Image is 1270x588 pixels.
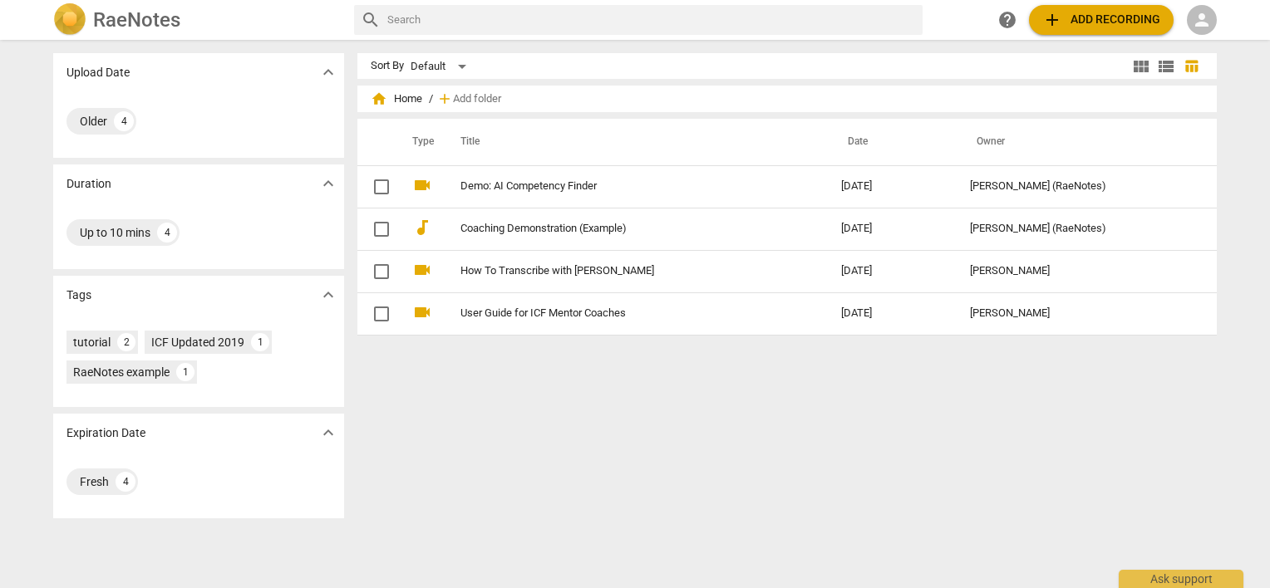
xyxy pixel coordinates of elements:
th: Type [399,119,441,165]
button: List view [1154,54,1179,79]
div: Fresh [80,473,109,490]
h2: RaeNotes [93,8,180,32]
div: Default [411,53,472,80]
div: [PERSON_NAME] (RaeNotes) [970,180,1186,193]
span: view_module [1131,56,1151,76]
div: [PERSON_NAME] [970,307,1186,320]
div: Older [80,113,107,130]
div: 4 [157,223,177,243]
a: User Guide for ICF Mentor Coaches [460,307,781,320]
div: [PERSON_NAME] [970,265,1186,277]
button: Tile view [1129,54,1154,79]
button: Show more [316,60,341,85]
span: expand_more [318,62,338,82]
div: Up to 10 mins [80,224,150,241]
span: home [371,91,387,107]
a: Help [992,5,1022,35]
button: Show more [316,171,341,196]
span: videocam [412,175,432,195]
td: [DATE] [828,292,957,335]
button: Upload [1029,5,1174,35]
div: tutorial [73,334,111,350]
td: [DATE] [828,165,957,208]
span: expand_more [318,423,338,443]
input: Search [387,7,916,33]
p: Expiration Date [66,424,145,442]
button: Show more [316,282,341,307]
th: Date [828,119,957,165]
div: Ask support [1119,570,1243,588]
span: / [429,93,433,105]
button: Show more [316,420,341,445]
div: ICF Updated 2019 [151,334,244,350]
div: 4 [114,111,134,131]
p: Tags [66,287,91,304]
p: Upload Date [66,64,130,81]
span: person [1192,10,1212,30]
span: table_chart [1184,58,1199,74]
span: Home [371,91,422,107]
div: 1 [176,363,194,381]
span: help [997,10,1017,30]
span: Add folder [453,93,501,105]
div: [PERSON_NAME] (RaeNotes) [970,223,1186,235]
button: Table view [1179,54,1204,79]
span: search [361,10,381,30]
a: LogoRaeNotes [53,3,341,37]
div: 1 [251,333,269,351]
th: Owner [957,119,1199,165]
p: Duration [66,175,111,193]
span: videocam [412,302,432,322]
img: Logo [53,3,86,37]
td: [DATE] [828,208,957,250]
span: audiotrack [412,218,432,238]
div: Sort By [371,60,404,72]
div: 4 [116,472,135,492]
a: How To Transcribe with [PERSON_NAME] [460,265,781,277]
div: RaeNotes example [73,364,170,380]
span: videocam [412,260,432,280]
span: expand_more [318,174,338,194]
span: expand_more [318,285,338,305]
span: view_list [1156,56,1176,76]
a: Coaching Demonstration (Example) [460,223,781,235]
span: Add recording [1042,10,1160,30]
div: 2 [117,333,135,351]
span: add [436,91,453,107]
a: Demo: AI Competency Finder [460,180,781,193]
td: [DATE] [828,250,957,292]
span: add [1042,10,1062,30]
th: Title [441,119,828,165]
